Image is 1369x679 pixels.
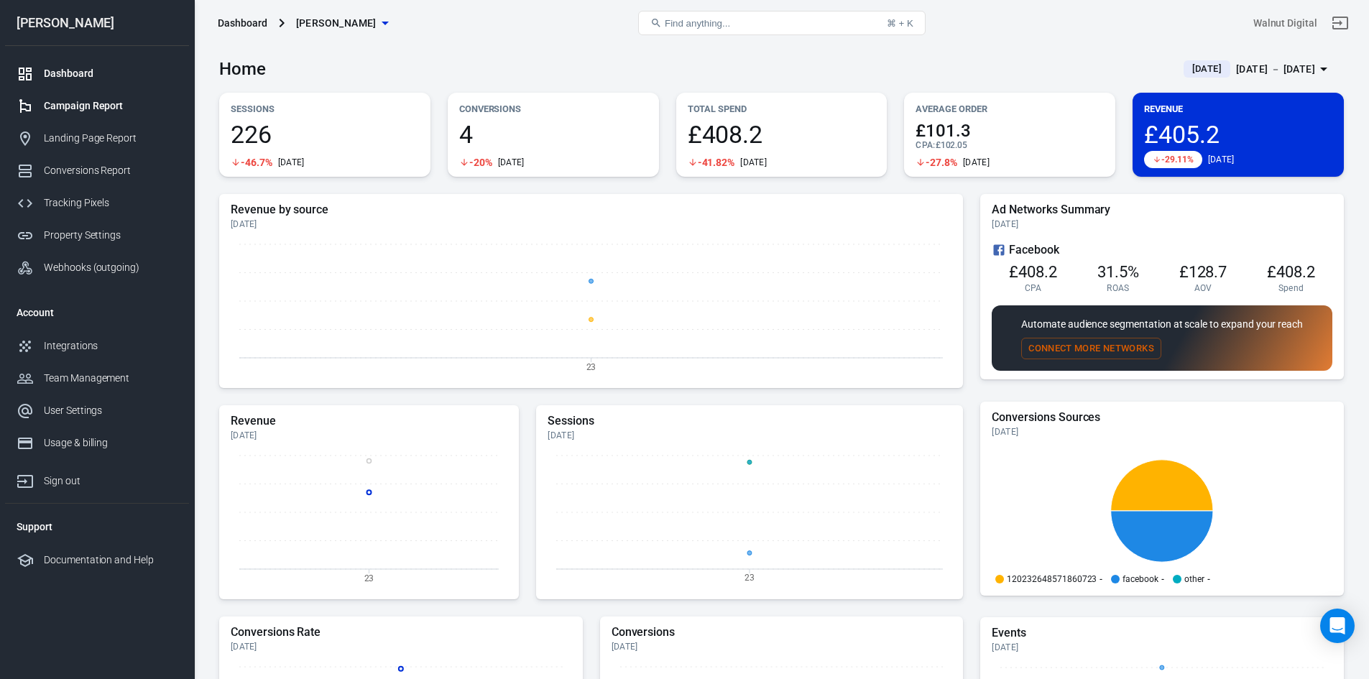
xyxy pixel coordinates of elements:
div: Team Management [44,371,178,386]
span: AOV [1194,282,1212,294]
tspan: 23 [364,573,374,583]
svg: Facebook Ads [992,241,1006,259]
button: [DATE][DATE] － [DATE] [1172,57,1344,81]
h5: Conversions Rate [231,625,571,639]
span: -27.8% [926,157,957,167]
span: [DATE] [1186,62,1227,76]
span: £408.2 [1009,263,1057,281]
span: 226 [231,122,419,147]
div: [DATE] [963,157,990,168]
div: Open Intercom Messenger [1320,609,1355,643]
p: 120232648571860723 [1007,575,1097,583]
a: Tracking Pixels [5,187,189,219]
span: £408.2 [688,122,876,147]
h5: Sessions [548,414,951,428]
div: Account id: 1itlNlHf [1253,16,1317,31]
a: Team Management [5,362,189,394]
div: [DATE] [278,157,305,168]
h5: Conversions Sources [992,410,1332,425]
button: Connect More Networks [1021,338,1161,360]
p: Average Order [916,101,1104,116]
button: [PERSON_NAME] [290,10,394,37]
span: £405.2 [1144,122,1332,147]
p: Total Spend [688,101,876,116]
tspan: 23 [745,573,755,583]
div: [DATE] [548,430,951,441]
a: Campaign Report [5,90,189,122]
span: Spend [1278,282,1304,294]
a: Integrations [5,330,189,362]
span: -41.82% [698,157,735,167]
a: Property Settings [5,219,189,251]
div: [DATE] [992,426,1332,438]
div: [DATE] [498,157,525,168]
div: Dashboard [44,66,178,81]
div: [DATE] [740,157,767,168]
div: Conversions Report [44,163,178,178]
a: Sign out [1323,6,1358,40]
div: [DATE] [231,430,507,441]
h5: Conversions [612,625,952,639]
div: Sign out [44,474,178,489]
p: Revenue [1144,101,1332,116]
button: Find anything...⌘ + K [638,11,926,35]
p: Automate audience segmentation at scale to expand your reach [1021,317,1303,332]
tspan: 23 [586,361,596,371]
p: facebook [1123,575,1158,583]
span: 31.5% [1097,263,1139,281]
div: Dashboard [218,16,267,30]
li: Account [5,295,189,330]
span: 4 [459,122,647,147]
h5: Ad Networks Summary [992,203,1332,217]
span: £408.2 [1267,263,1315,281]
a: Sign out [5,459,189,497]
span: - [1100,575,1102,583]
p: other [1184,575,1204,583]
span: -29.11% [1161,155,1194,164]
p: Sessions [231,101,419,116]
h5: Revenue by source [231,203,951,217]
div: [DATE] [231,641,571,652]
div: Tracking Pixels [44,195,178,211]
div: Webhooks (outgoing) [44,260,178,275]
div: Landing Page Report [44,131,178,146]
a: Dashboard [5,57,189,90]
h5: Events [992,626,1332,640]
div: Campaign Report [44,98,178,114]
div: Facebook [992,241,1332,259]
h5: Revenue [231,414,507,428]
div: Usage & billing [44,435,178,451]
span: CPA [1025,282,1042,294]
span: CPA : [916,140,935,150]
p: Conversions [459,101,647,116]
a: Usage & billing [5,427,189,459]
a: User Settings [5,394,189,427]
span: Find anything... [665,18,730,29]
h3: Home [219,59,266,79]
span: £101.3 [916,122,1104,139]
span: - [1161,575,1164,583]
span: ROAS [1107,282,1129,294]
div: Integrations [44,338,178,354]
span: -20% [469,157,492,167]
div: Documentation and Help [44,553,178,568]
span: Chris Cole [296,14,377,32]
a: Conversions Report [5,154,189,187]
div: [PERSON_NAME] [5,17,189,29]
div: Property Settings [44,228,178,243]
div: [DATE] [992,642,1332,653]
div: [DATE] [1208,154,1235,165]
div: User Settings [44,403,178,418]
a: Landing Page Report [5,122,189,154]
li: Support [5,509,189,544]
div: [DATE] [231,218,951,230]
div: [DATE] － [DATE] [1236,60,1315,78]
span: £128.7 [1179,263,1227,281]
span: -46.7% [241,157,272,167]
span: £102.05 [936,140,968,150]
div: ⌘ + K [887,18,913,29]
div: [DATE] [992,218,1332,230]
a: Webhooks (outgoing) [5,251,189,284]
span: - [1207,575,1210,583]
div: [DATE] [612,641,952,652]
